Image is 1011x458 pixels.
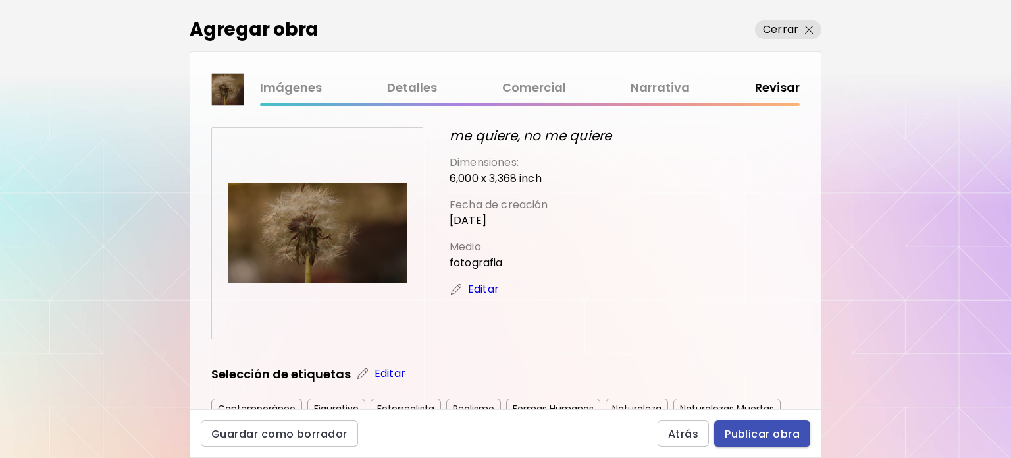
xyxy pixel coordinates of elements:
span: Atrás [668,427,698,441]
p: fotografia [450,255,800,271]
p: Dimensiones: [450,155,800,171]
i: me quiere, no me quiere [450,127,611,145]
button: Publicar obra [714,420,810,447]
div: Naturalezas Muertas [673,399,781,418]
div: Formas Humanas [506,399,600,418]
a: Comercial [502,78,566,98]
p: Fecha de creación [450,197,800,213]
a: Editar [356,366,396,382]
p: [DATE] [450,213,800,229]
a: Detalles [387,78,437,98]
a: Imágenes [260,78,322,98]
a: Narrativa [631,78,690,98]
span: Publicar obra [725,427,800,441]
img: edit [356,367,369,380]
button: Atrás [658,420,709,447]
div: Figurativo [307,399,365,418]
img: edit [450,283,463,296]
h5: Selección de etiquetas [211,366,351,383]
p: Medio [450,239,800,255]
div: Contemporáneo [211,399,302,418]
span: Guardar como borrador [211,427,348,441]
div: Naturaleza [606,399,668,418]
div: Realismo [446,399,501,418]
p: Editar [375,366,405,382]
a: Editar [450,281,489,297]
p: 6,000 x 3,368 inch [450,171,800,186]
img: thumbnail [212,74,244,105]
button: Guardar como borrador [201,420,358,447]
p: Editar [468,281,499,297]
div: Fotorrealista [371,399,441,418]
